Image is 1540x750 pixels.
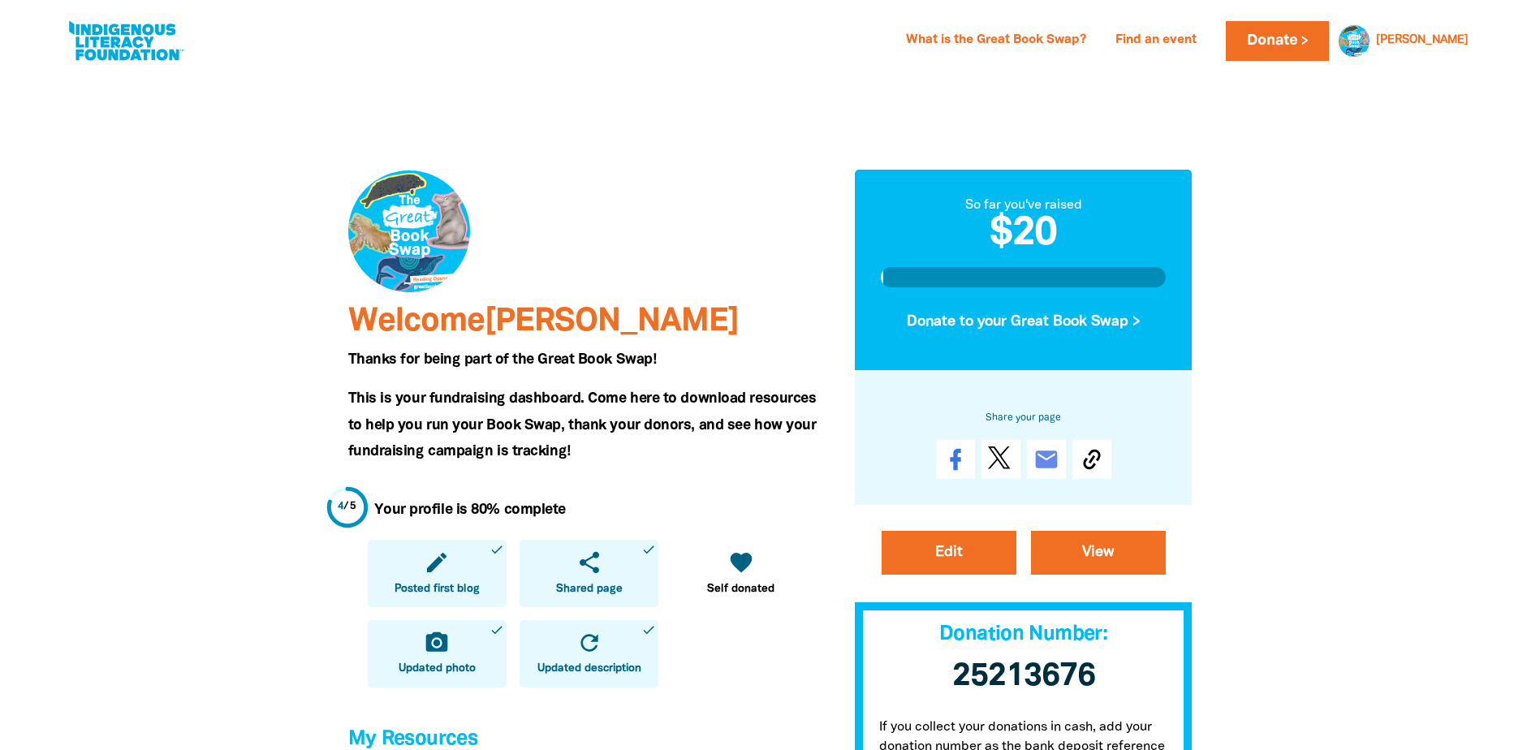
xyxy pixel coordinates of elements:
span: Thanks for being part of the Great Book Swap! [348,353,657,366]
a: View [1031,531,1166,575]
i: share [576,550,602,575]
strong: Your profile is 80% complete [374,503,566,516]
a: editPosted first blogdone [368,540,507,607]
span: Self donated [707,581,774,597]
a: Post [981,440,1020,479]
span: Donation Number: [939,625,1107,644]
span: My Resources [348,730,478,748]
button: Copy Link [1072,440,1111,479]
a: Edit [882,531,1016,575]
i: edit [424,550,450,575]
div: So far you've raised [881,196,1167,216]
span: Updated photo [399,661,476,677]
div: / 5 [338,499,356,515]
a: Share [936,440,975,479]
i: done [641,623,656,637]
h2: $20 [881,216,1167,255]
i: done [490,542,504,557]
a: What is the Great Book Swap? [896,28,1096,54]
span: Shared page [556,581,623,597]
a: email [1027,440,1066,479]
a: Find an event [1106,28,1206,54]
button: Donate to your Great Book Swap > [881,300,1167,344]
a: shareShared pagedone [520,540,658,607]
i: done [490,623,504,637]
a: camera_altUpdated photodone [368,620,507,687]
a: [PERSON_NAME] [1376,35,1469,46]
i: email [1033,446,1059,472]
span: 25213676 [952,662,1095,692]
a: refreshUpdated descriptiondone [520,620,658,687]
i: favorite [728,550,754,575]
span: Posted first blog [395,581,480,597]
i: done [641,542,656,557]
a: favoriteSelf donated [671,540,810,607]
span: Welcome [PERSON_NAME] [348,307,739,337]
span: This is your fundraising dashboard. Come here to download resources to help you run your Book Swa... [348,392,817,458]
i: refresh [576,630,602,656]
h6: Share your page [881,409,1167,427]
span: 4 [338,502,344,511]
span: Updated description [537,661,641,677]
i: camera_alt [424,630,450,656]
a: Donate [1226,21,1328,61]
